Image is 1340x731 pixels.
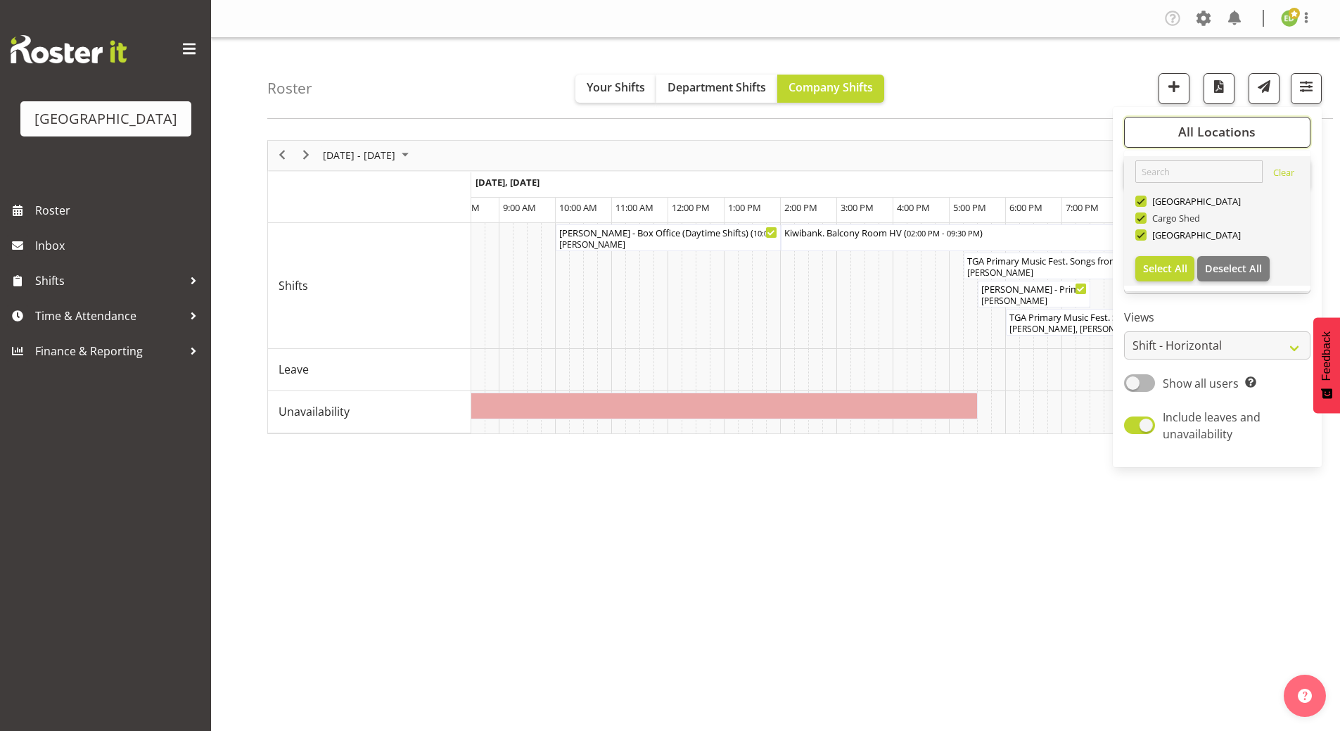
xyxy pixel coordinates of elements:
[781,224,1203,251] div: Shifts"s event - Kiwibank. Balcony Room HV Begin From Tuesday, August 26, 2025 at 2:00:00 PM GMT+...
[1197,256,1270,281] button: Deselect All
[559,225,777,239] div: [PERSON_NAME] - Box Office (Daytime Shifts) ( )
[668,80,766,95] span: Department Shifts
[279,403,350,420] span: Unavailability
[1320,331,1333,381] span: Feedback
[967,253,1213,267] div: TGA Primary Music Fest. Songs from Sunny Days. FOHM Shift ( )
[953,201,986,214] span: 5:00 PM
[967,267,1213,279] div: [PERSON_NAME]
[1009,310,1199,324] div: TGA Primary Music Fest. Songs from Sunny Days ( )
[1006,309,1203,336] div: Shifts"s event - TGA Primary Music Fest. Songs from Sunny Days Begin From Tuesday, August 26, 202...
[268,223,471,349] td: Shifts resource
[1009,323,1199,336] div: [PERSON_NAME], [PERSON_NAME], [PERSON_NAME], [PERSON_NAME], [PERSON_NAME], [PERSON_NAME], [PERSON...
[656,75,777,103] button: Department Shifts
[1135,160,1263,183] input: Search
[753,227,827,239] span: 10:00 AM - 02:00 PM
[615,201,653,214] span: 11:00 AM
[1281,10,1298,27] img: emma-dowman11789.jpg
[575,75,656,103] button: Your Shifts
[672,201,710,214] span: 12:00 PM
[1273,166,1294,183] a: Clear
[1291,73,1322,104] button: Filter Shifts
[35,235,204,256] span: Inbox
[270,141,294,170] div: previous period
[267,140,1284,434] div: Timeline Week of August 26, 2025
[559,239,777,251] div: [PERSON_NAME]
[559,201,597,214] span: 10:00 AM
[1313,317,1340,413] button: Feedback - Show survey
[1124,309,1310,326] label: Views
[1009,201,1042,214] span: 6:00 PM
[981,281,1087,295] div: [PERSON_NAME] - Primary School Choir - Songs from the Sunny Days ( )
[1163,409,1261,442] span: Include leaves and unavailability
[777,75,884,103] button: Company Shifts
[1298,689,1312,703] img: help-xxl-2.png
[784,201,817,214] span: 2:00 PM
[318,141,417,170] div: August 25 - 31, 2025
[1205,262,1262,275] span: Deselect All
[841,201,874,214] span: 3:00 PM
[476,176,540,189] span: [DATE], [DATE]
[35,305,183,326] span: Time & Attendance
[447,201,480,214] span: 8:00 AM
[789,80,873,95] span: Company Shifts
[35,270,183,291] span: Shifts
[34,108,177,129] div: [GEOGRAPHIC_DATA]
[1143,262,1187,275] span: Select All
[907,227,980,239] span: 02:00 PM - 09:30 PM
[11,35,127,63] img: Rosterit website logo
[1159,73,1189,104] button: Add a new shift
[1066,201,1099,214] span: 7:00 PM
[587,80,645,95] span: Your Shifts
[978,281,1090,307] div: Shifts"s event - Michelle - Primary School Choir - Songs from the Sunny Days Begin From Tuesday, ...
[1249,73,1280,104] button: Send a list of all shifts for the selected filtered period to all rostered employees.
[267,80,312,96] h4: Roster
[268,349,471,391] td: Leave resource
[556,224,781,251] div: Shifts"s event - Robin - Box Office (Daytime Shifts) Begin From Tuesday, August 26, 2025 at 10:00...
[279,361,309,378] span: Leave
[35,200,204,221] span: Roster
[268,391,471,433] td: Unavailability resource
[1147,196,1242,207] span: [GEOGRAPHIC_DATA]
[1124,117,1310,148] button: All Locations
[964,253,1217,279] div: Shifts"s event - TGA Primary Music Fest. Songs from Sunny Days. FOHM Shift Begin From Tuesday, Au...
[321,146,397,164] span: [DATE] - [DATE]
[784,225,1199,239] div: Kiwibank. Balcony Room HV ( )
[35,341,183,362] span: Finance & Reporting
[273,146,292,164] button: Previous
[981,295,1087,307] div: [PERSON_NAME]
[897,201,930,214] span: 4:00 PM
[1147,212,1201,224] span: Cargo Shed
[1135,256,1195,281] button: Select All
[294,141,318,170] div: next period
[297,146,316,164] button: Next
[1163,376,1239,391] span: Show all users
[321,146,415,164] button: August 2025
[1204,73,1234,104] button: Download a PDF of the roster according to the set date range.
[279,277,308,294] span: Shifts
[1147,229,1242,241] span: [GEOGRAPHIC_DATA]
[1178,123,1256,140] span: All Locations
[503,201,536,214] span: 9:00 AM
[728,201,761,214] span: 1:00 PM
